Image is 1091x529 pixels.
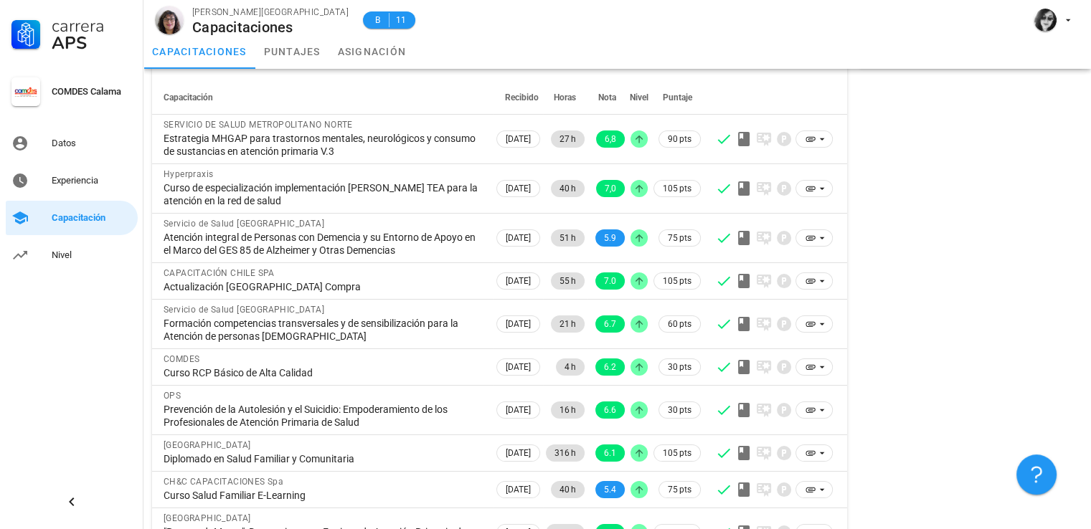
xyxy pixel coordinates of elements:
span: 4 h [565,358,576,376]
span: [DATE] [506,230,531,246]
a: Capacitación [6,201,138,235]
span: 6.1 [604,444,616,462]
span: Puntaje [663,92,692,103]
div: avatar [155,6,184,34]
th: Recibido [493,80,543,115]
a: Experiencia [6,163,138,198]
div: Prevención de la Autolesión y el Suicidio: Empoderamiento de los Profesionales de Atención Primar... [164,403,482,429]
div: Datos [52,138,132,149]
div: Diplomado en Salud Familiar y Comunitaria [164,452,482,465]
th: Puntaje [651,80,704,115]
span: Nota [598,92,616,103]
div: Experiencia [52,175,132,186]
span: 60 pts [668,317,691,331]
span: 105 pts [663,181,691,196]
span: 6.7 [604,315,616,333]
span: CH&C CAPACITACIONES Spa [164,477,283,487]
div: Nivel [52,249,132,261]
span: 90 pts [668,132,691,146]
span: OPS [164,391,181,401]
span: 7,0 [605,180,616,197]
span: B [372,13,383,27]
span: 51 h [559,229,576,247]
span: [GEOGRAPHIC_DATA] [164,440,251,450]
span: [DATE] [506,482,531,497]
span: 105 pts [663,274,691,288]
div: APS [52,34,132,52]
span: 6.6 [604,401,616,419]
span: 5.4 [604,481,616,498]
div: Curso de especialización implementación [PERSON_NAME] TEA para la atención en la red de salud [164,181,482,207]
span: Capacitación [164,92,213,103]
span: 30 pts [668,403,691,417]
a: puntajes [255,34,329,69]
span: [DATE] [506,181,531,196]
div: Actualización [GEOGRAPHIC_DATA] Compra [164,280,482,293]
span: [DATE] [506,273,531,289]
span: Horas [554,92,576,103]
span: 21 h [559,315,576,333]
span: 105 pts [663,446,691,460]
div: Carrera [52,17,132,34]
div: Curso RCP Básico de Alta Calidad [164,366,482,379]
span: SERVICIO DE SALUD METROPOLITANO NORTE [164,120,353,130]
span: [DATE] [506,445,531,461]
span: 16 h [559,401,576,419]
span: 11 [395,13,407,27]
th: Capacitación [152,80,493,115]
span: 55 h [559,272,576,290]
a: capacitaciones [143,34,255,69]
span: 75 pts [668,482,691,497]
span: Hyperpraxis [164,169,213,179]
span: [DATE] [506,402,531,418]
div: Capacitación [52,212,132,224]
span: Nivel [630,92,648,103]
a: Nivel [6,238,138,272]
a: asignación [329,34,415,69]
span: 7.0 [604,272,616,290]
span: [DATE] [506,359,531,375]
span: 27 h [559,130,576,148]
span: Recibido [505,92,539,103]
div: Atención integral de Personas con Demencia y su Entorno de Apoyo en el Marco del GES 85 de Alzhei... [164,231,482,257]
div: [PERSON_NAME][GEOGRAPHIC_DATA] [192,5,349,19]
a: Datos [6,126,138,161]
span: Servicio de Salud [GEOGRAPHIC_DATA] [164,219,324,229]
div: Curso Salud Familiar E-Learning [164,489,482,502]
th: Nivel [628,80,651,115]
span: [DATE] [506,316,531,332]
span: COMDES [164,354,199,364]
span: 6.2 [604,358,616,376]
span: [DATE] [506,131,531,147]
div: Capacitaciones [192,19,349,35]
span: 5.9 [604,229,616,247]
div: avatar [1034,9,1057,32]
th: Horas [543,80,587,115]
span: 316 h [554,444,576,462]
div: Estrategia MHGAP para trastornos mentales, neurológicos y consumo de sustancias en atención prima... [164,132,482,158]
span: 6,8 [605,130,616,148]
span: Servicio de Salud [GEOGRAPHIC_DATA] [164,305,324,315]
div: Formación competencias transversales y de sensibilización para la Atención de personas [DEMOGRAPH... [164,317,482,343]
span: CAPACITACIÓN CHILE SPA [164,268,275,278]
span: 40 h [559,180,576,197]
span: 75 pts [668,231,691,245]
div: COMDES Calama [52,86,132,97]
span: 40 h [559,481,576,498]
th: Nota [587,80,628,115]
span: [GEOGRAPHIC_DATA] [164,513,251,523]
span: 30 pts [668,360,691,374]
